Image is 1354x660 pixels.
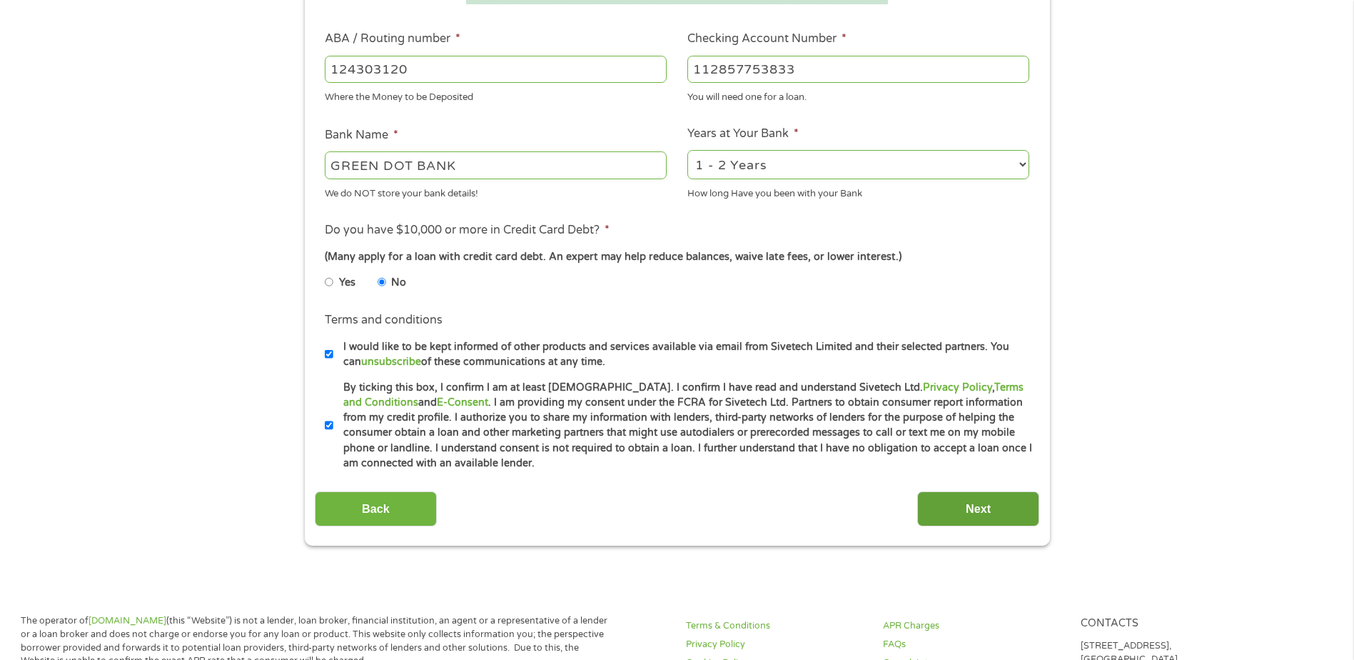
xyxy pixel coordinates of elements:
[343,381,1024,409] a: Terms and Conditions
[687,86,1029,105] div: You will need one for a loan.
[883,638,1063,651] a: FAQs
[686,619,866,633] a: Terms & Conditions
[325,31,460,46] label: ABA / Routing number
[339,275,355,291] label: Yes
[325,249,1029,265] div: (Many apply for a loan with credit card debt. An expert may help reduce balances, waive late fees...
[686,638,866,651] a: Privacy Policy
[687,126,799,141] label: Years at Your Bank
[325,56,667,83] input: 263177916
[315,491,437,526] input: Back
[333,380,1034,471] label: By ticking this box, I confirm I am at least [DEMOGRAPHIC_DATA]. I confirm I have read and unders...
[437,396,488,409] a: E-Consent
[325,313,443,328] label: Terms and conditions
[391,275,406,291] label: No
[325,86,667,105] div: Where the Money to be Deposited
[89,615,166,626] a: [DOMAIN_NAME]
[325,223,610,238] label: Do you have $10,000 or more in Credit Card Debt?
[687,181,1029,201] div: How long Have you been with your Bank
[361,356,421,368] a: unsubscribe
[923,381,992,394] a: Privacy Policy
[883,619,1063,633] a: APR Charges
[325,181,667,201] div: We do NOT store your bank details!
[1081,617,1260,631] h4: Contacts
[917,491,1039,526] input: Next
[687,31,847,46] label: Checking Account Number
[333,339,1034,370] label: I would like to be kept informed of other products and services available via email from Sivetech...
[325,128,398,143] label: Bank Name
[687,56,1029,83] input: 345634636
